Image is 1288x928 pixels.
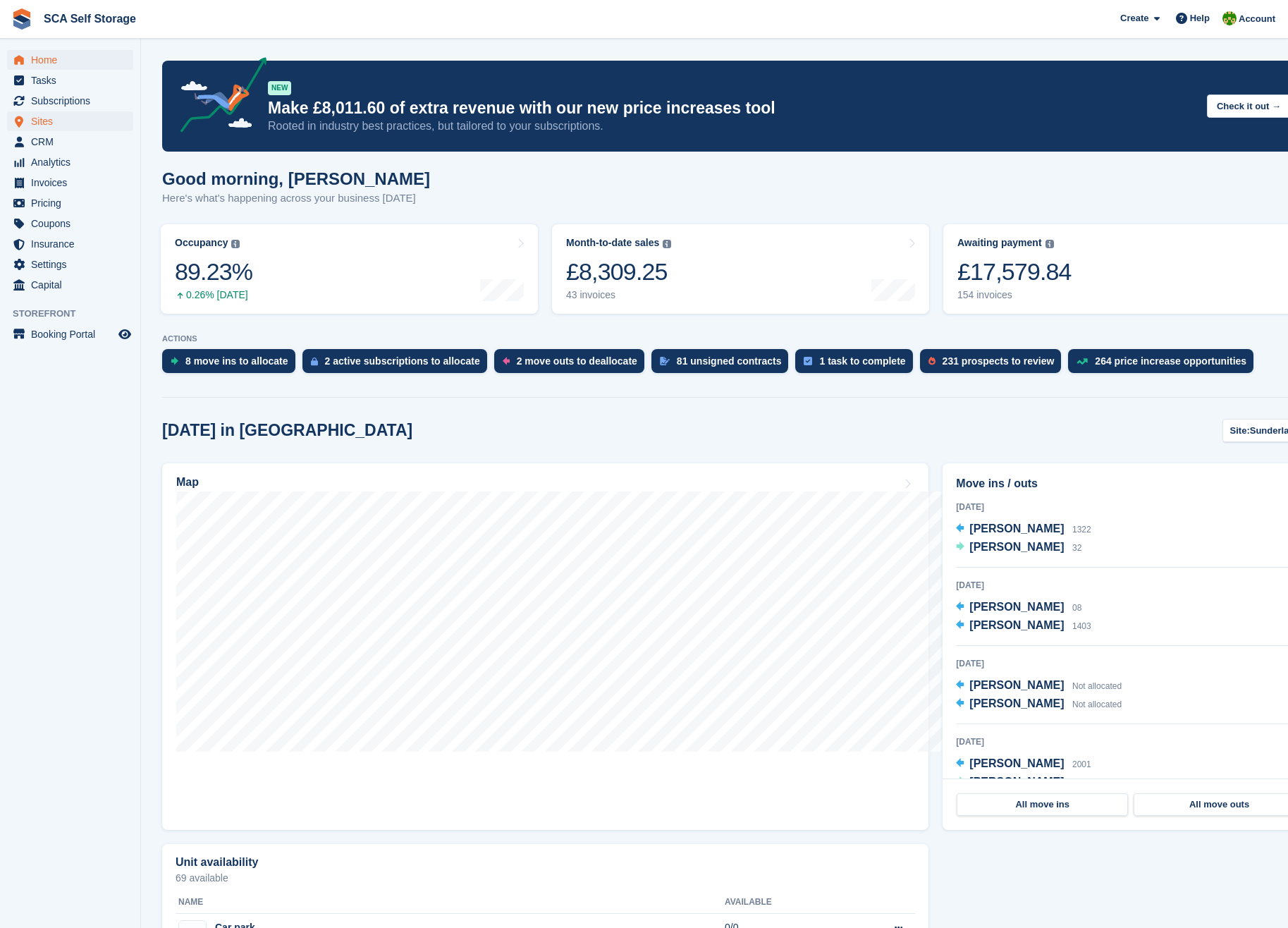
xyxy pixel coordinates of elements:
[31,324,116,344] span: Booking Portal
[969,523,1064,535] span: [PERSON_NAME]
[31,132,116,152] span: CRM
[552,224,929,314] a: Month-to-date sales £8,309.25 43 invoices
[1120,11,1148,25] span: Create
[566,257,671,286] div: £8,309.25
[268,81,291,95] div: NEW
[175,257,252,286] div: 89.23%
[503,357,510,365] img: move_outs_to_deallocate_icon-f764333ba52eb49d3ac5e1228854f67142a1ed5810a6f6cc68b1a99e826820c5.svg
[31,173,116,193] span: Invoices
[956,695,1122,714] a: [PERSON_NAME] Not allocated
[804,357,812,365] img: task-75834270c22a3079a89374b754ae025e5fb1db73e45f91037f5363f120a921f8.svg
[1072,621,1091,631] span: 1403
[162,349,302,380] a: 8 move ins to allocate
[1072,700,1122,709] span: Not allocated
[1072,543,1081,553] span: 32
[1072,603,1081,613] span: 08
[175,289,252,301] div: 0.26% [DATE]
[302,349,494,380] a: 2 active subscriptions to allocate
[168,57,267,138] img: price-adjustments-announcement-icon-8257ccfd72463d97f412b2fc003d46551f7dbcb40ab6d574587a9cd5c0d94...
[969,619,1064,631] span: [PERSON_NAME]
[7,255,133,274] a: menu
[494,349,651,380] a: 2 move outs to deallocate
[31,91,116,111] span: Subscriptions
[7,50,133,70] a: menu
[31,214,116,233] span: Coupons
[31,275,116,295] span: Capital
[176,856,258,869] h2: Unit availability
[1072,778,1091,788] span: 1418
[956,539,1081,557] a: [PERSON_NAME] 32
[663,240,671,248] img: icon-info-grey-7440780725fd019a000dd9b08b2336e03edf1995a4989e88bcd33f0948082b44.svg
[7,275,133,295] a: menu
[162,463,928,830] a: Map
[1072,759,1091,769] span: 2001
[957,257,1072,286] div: £17,579.84
[1190,11,1210,25] span: Help
[7,152,133,172] a: menu
[116,326,133,343] a: Preview store
[161,224,538,314] a: Occupancy 89.23% 0.26% [DATE]
[31,71,116,90] span: Tasks
[660,357,670,365] img: contract_signature_icon-13c848040528278c33f63329250d36e43548de30e8caae1d1a13099fd9432cc5.svg
[268,118,1196,134] p: Rooted in industry best practices, but tailored to your subscriptions.
[176,476,199,489] h2: Map
[7,91,133,111] a: menu
[956,520,1091,539] a: [PERSON_NAME] 1322
[171,357,178,365] img: move_ins_to_allocate_icon-fdf77a2bb77ea45bf5b3d319d69a93e2d87916cf1d5bf7949dd705db3b84f3ca.svg
[31,234,116,254] span: Insurance
[956,617,1091,635] a: [PERSON_NAME] 1403
[928,357,936,365] img: prospect-51fa495bee0391a8d652442698ab0144808aea92771e9ea1ae160a38d050c398.svg
[7,132,133,152] a: menu
[162,190,430,207] p: Here's what's happening across your business [DATE]
[185,355,288,367] div: 8 move ins to allocate
[969,601,1064,613] span: [PERSON_NAME]
[956,755,1091,774] a: [PERSON_NAME] 2001
[176,891,725,914] th: Name
[176,873,915,883] p: 69 available
[7,214,133,233] a: menu
[7,71,133,90] a: menu
[31,193,116,213] span: Pricing
[969,541,1064,553] span: [PERSON_NAME]
[162,421,412,440] h2: [DATE] in [GEOGRAPHIC_DATA]
[1072,525,1091,535] span: 1322
[819,355,905,367] div: 1 task to complete
[725,891,842,914] th: Available
[38,7,142,30] a: SCA Self Storage
[957,793,1128,816] a: All move ins
[677,355,782,367] div: 81 unsigned contracts
[920,349,1069,380] a: 231 prospects to review
[31,50,116,70] span: Home
[31,255,116,274] span: Settings
[957,237,1042,249] div: Awaiting payment
[969,697,1064,709] span: [PERSON_NAME]
[943,355,1055,367] div: 231 prospects to review
[1230,424,1250,438] span: Site:
[325,355,480,367] div: 2 active subscriptions to allocate
[175,237,228,249] div: Occupancy
[231,240,240,248] img: icon-info-grey-7440780725fd019a000dd9b08b2336e03edf1995a4989e88bcd33f0948082b44.svg
[1072,681,1122,691] span: Not allocated
[1068,349,1261,380] a: 264 price increase opportunities
[7,173,133,193] a: menu
[517,355,637,367] div: 2 move outs to deallocate
[268,98,1196,118] p: Make £8,011.60 of extra revenue with our new price increases tool
[956,599,1081,617] a: [PERSON_NAME] 08
[1222,11,1237,25] img: Sam Chapman
[1077,358,1088,365] img: price_increase_opportunities-93ffe204e8149a01c8c9dc8f82e8f89637d9d84a8eef4429ea346261dce0b2c0.svg
[566,289,671,301] div: 43 invoices
[1239,12,1275,26] span: Account
[566,237,659,249] div: Month-to-date sales
[31,111,116,131] span: Sites
[969,776,1064,788] span: [PERSON_NAME]
[7,234,133,254] a: menu
[311,357,318,366] img: active_subscription_to_allocate_icon-d502201f5373d7db506a760aba3b589e785aa758c864c3986d89f69b8ff3...
[7,324,133,344] a: menu
[7,193,133,213] a: menu
[956,677,1122,695] a: [PERSON_NAME] Not allocated
[1095,355,1246,367] div: 264 price increase opportunities
[13,307,140,321] span: Storefront
[969,757,1064,769] span: [PERSON_NAME]
[31,152,116,172] span: Analytics
[162,169,430,188] h1: Good morning, [PERSON_NAME]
